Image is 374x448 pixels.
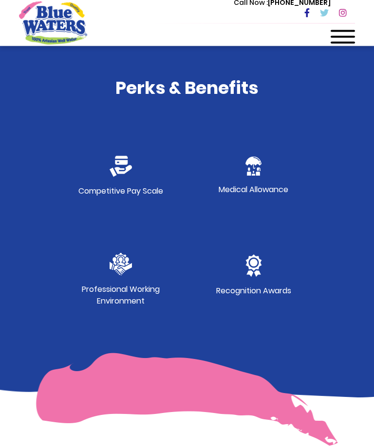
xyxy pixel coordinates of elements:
p: Recognition Awards [216,286,291,297]
p: Professional Working Environment [82,284,160,307]
p: Competitive Pay Scale [78,186,163,197]
img: medal.png [245,255,262,277]
a: store logo [19,1,87,44]
img: team.png [110,253,132,276]
img: credit-card.png [110,156,132,178]
img: benefit-pink-curve.png [36,353,338,447]
p: Medical Allowance [219,184,288,196]
h4: Perks & Benefits [19,78,355,99]
img: protect.png [245,157,262,176]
